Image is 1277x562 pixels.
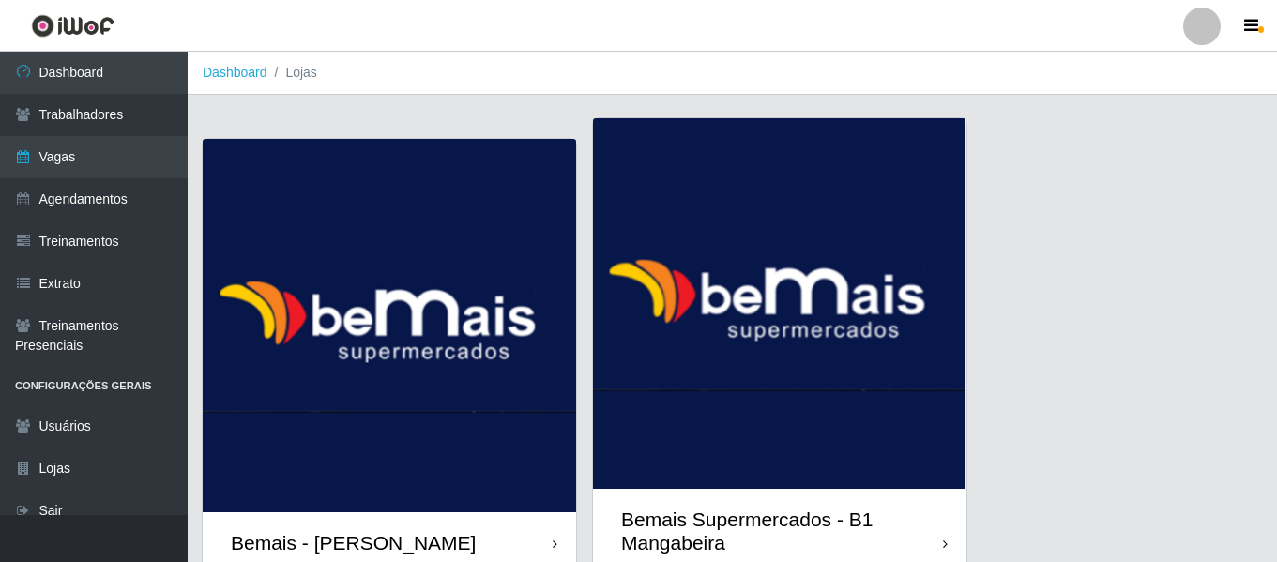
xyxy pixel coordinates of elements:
[231,531,476,554] div: Bemais - [PERSON_NAME]
[267,63,317,83] li: Lojas
[188,52,1277,95] nav: breadcrumb
[203,65,267,80] a: Dashboard
[203,139,576,512] img: cardImg
[593,118,966,489] img: cardImg
[31,14,114,38] img: CoreUI Logo
[621,508,943,554] div: Bemais Supermercados - B1 Mangabeira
